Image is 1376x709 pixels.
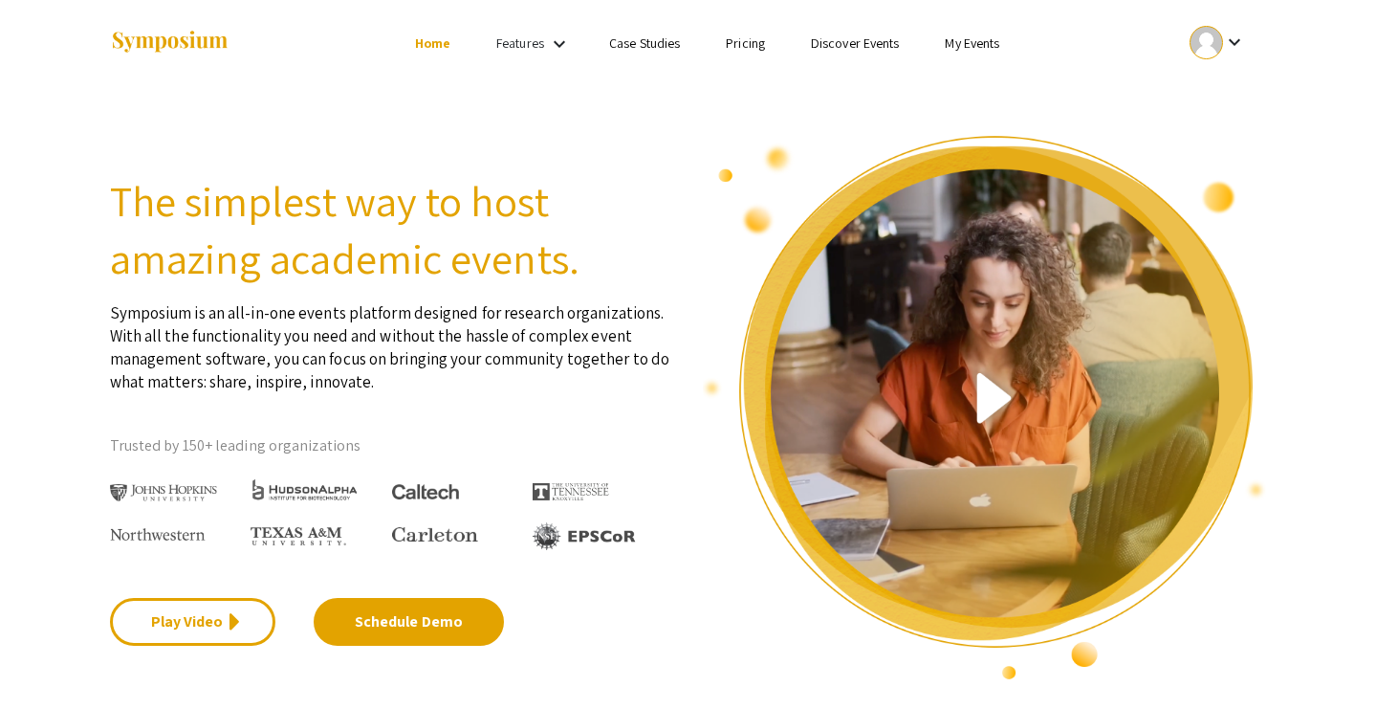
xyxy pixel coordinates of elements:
[110,432,674,460] p: Trusted by 150+ leading organizations
[110,30,229,55] img: Symposium by ForagerOne
[548,33,571,55] mat-icon: Expand Features list
[110,172,674,287] h2: The simplest way to host amazing academic events.
[314,598,504,646] a: Schedule Demo
[251,527,346,546] img: Texas A&M University
[392,527,478,543] img: Carleton
[533,522,638,550] img: EPSCOR
[609,34,680,52] a: Case Studies
[945,34,999,52] a: My Events
[726,34,765,52] a: Pricing
[1169,21,1266,64] button: Expand account dropdown
[533,483,609,500] img: The University of Tennessee
[251,478,359,500] img: HudsonAlpha
[811,34,900,52] a: Discover Events
[1223,31,1246,54] mat-icon: Expand account dropdown
[703,134,1267,681] img: video overview of Symposium
[392,484,459,500] img: Caltech
[415,34,450,52] a: Home
[110,484,218,502] img: Johns Hopkins University
[110,598,275,646] a: Play Video
[110,287,674,393] p: Symposium is an all-in-one events platform designed for research organizations. With all the func...
[110,528,206,540] img: Northwestern
[14,623,81,695] iframe: Chat
[496,34,544,52] a: Features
